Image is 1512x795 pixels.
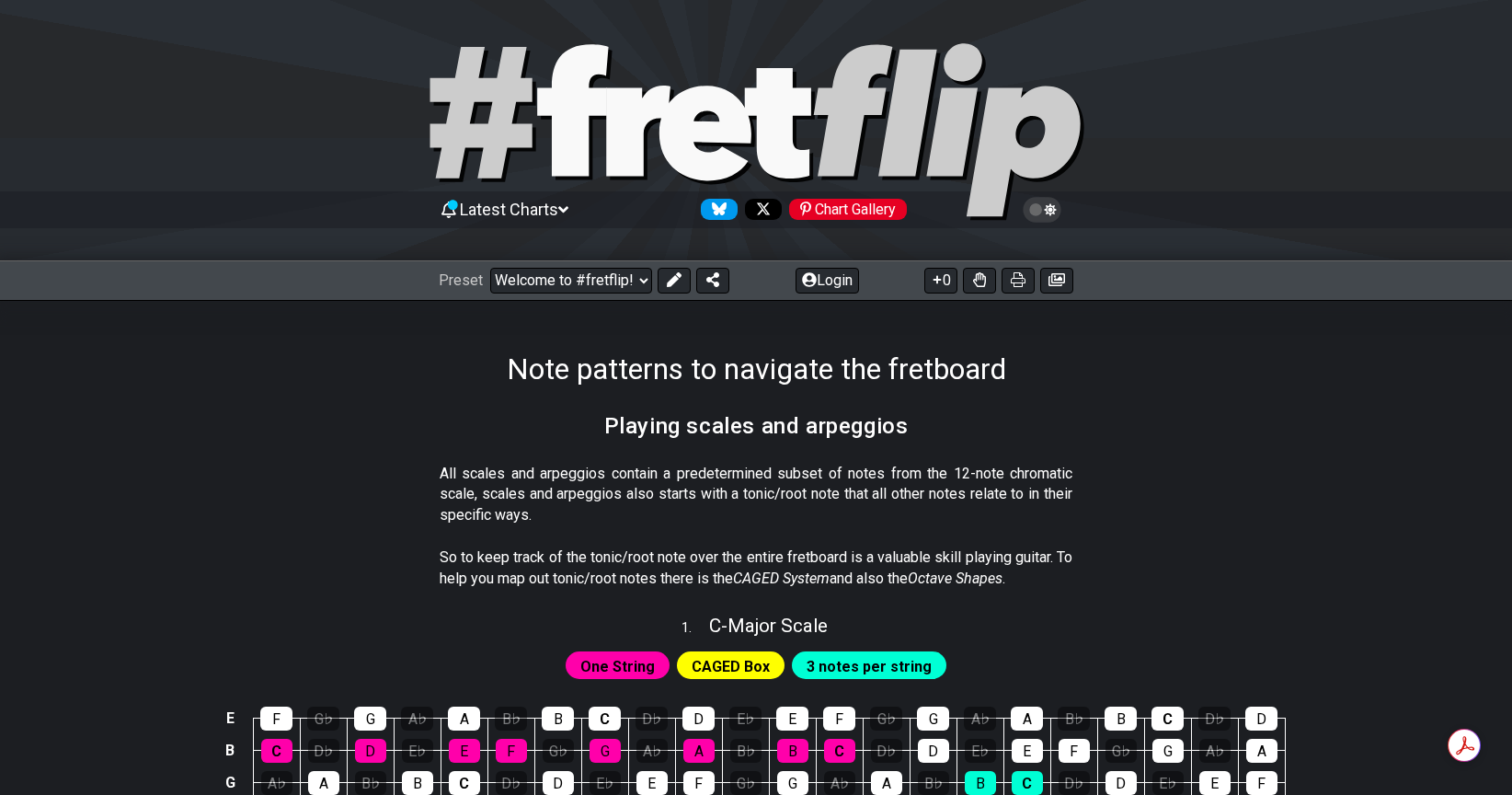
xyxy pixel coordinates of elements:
[789,199,907,220] div: Chart Gallery
[776,707,808,731] div: E
[1246,771,1277,795] div: F
[490,268,652,294] select: Preset
[1012,739,1043,763] div: E
[796,268,859,294] button: Login
[402,771,433,795] div: B
[261,739,292,763] div: C
[439,271,483,289] span: Preset
[917,707,949,731] div: G
[777,771,808,795] div: G
[683,771,715,795] div: F
[871,771,902,795] div: A
[460,200,558,219] span: Latest Charts
[355,771,386,795] div: B♭
[1246,739,1277,763] div: A
[440,464,1072,525] p: All scales and arpeggios contain a predetermined subset of notes from the 12-note chromatic scale...
[824,771,855,795] div: A♭
[636,739,668,763] div: A♭
[1059,739,1090,763] div: F
[401,707,433,731] div: A♭
[692,653,770,680] span: First enable full edit mode to edit
[870,707,902,731] div: G♭
[355,739,386,763] div: D
[730,771,762,795] div: G♭
[1105,707,1137,731] div: B
[683,739,715,763] div: A
[449,739,480,763] div: E
[448,707,480,731] div: A
[543,771,574,795] div: D
[449,771,480,795] div: C
[495,707,527,731] div: B♭
[402,739,433,763] div: E♭
[729,707,762,731] div: E♭
[308,739,339,763] div: D♭
[636,771,668,795] div: E
[307,707,339,731] div: G♭
[777,739,808,763] div: B
[1198,707,1231,731] div: D♭
[824,739,855,763] div: C
[963,268,996,294] button: Toggle Dexterity for all fretkits
[604,416,909,436] h2: Playing scales and arpeggios
[1105,739,1137,763] div: G♭
[496,739,527,763] div: F
[965,771,996,795] div: B
[682,707,715,731] div: D
[260,707,292,731] div: F
[658,268,691,294] button: Edit Preset
[782,199,907,220] a: #fretflip at Pinterest
[871,739,902,763] div: D♭
[308,771,339,795] div: A
[733,570,830,587] em: CAGED System
[1199,771,1231,795] div: E
[1151,707,1184,731] div: C
[1199,739,1231,763] div: A♭
[1040,268,1073,294] button: Create image
[219,703,241,735] td: E
[693,199,738,220] a: Follow #fretflip at Bluesky
[730,739,762,763] div: B♭
[1002,268,1035,294] button: Print
[354,707,386,731] div: G
[918,771,949,795] div: B♭
[1152,771,1184,795] div: E♭
[807,653,932,680] span: First enable full edit mode to edit
[709,615,828,637] span: C - Major Scale
[1105,771,1137,795] div: D
[1059,771,1090,795] div: D♭
[440,547,1072,589] p: So to keep track of the tonic/root note over the entire fretboard is a valuable skill playing gui...
[261,771,292,795] div: A♭
[823,707,855,731] div: F
[964,707,996,731] div: A♭
[543,739,574,763] div: G♭
[1032,202,1053,218] span: Toggle light / dark theme
[1152,739,1184,763] div: G
[589,707,621,731] div: C
[507,351,1006,386] h1: Note patterns to navigate the fretboard
[965,739,996,763] div: E♭
[590,771,621,795] div: E♭
[580,653,655,680] span: First enable full edit mode to edit
[738,199,782,220] a: Follow #fretflip at X
[1058,707,1090,731] div: B♭
[1011,707,1043,731] div: A
[696,268,729,294] button: Share Preset
[682,618,709,639] span: 1 .
[924,268,957,294] button: 0
[1012,771,1043,795] div: C
[542,707,574,731] div: B
[908,570,1002,587] em: Octave Shapes
[1245,707,1277,731] div: D
[496,771,527,795] div: D♭
[219,734,241,766] td: B
[918,739,949,763] div: D
[590,739,621,763] div: G
[636,707,668,731] div: D♭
